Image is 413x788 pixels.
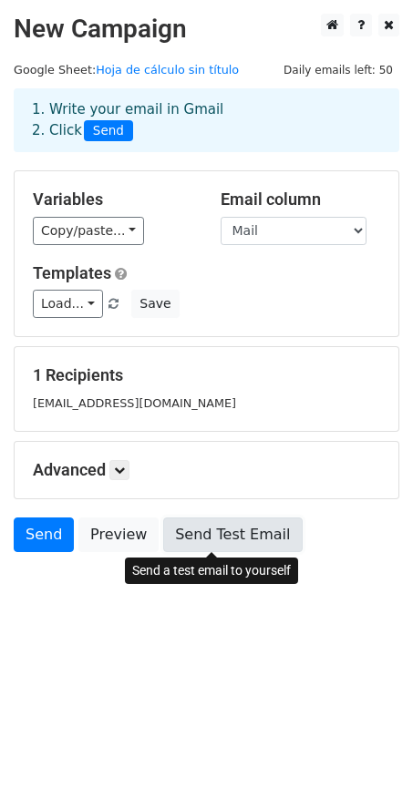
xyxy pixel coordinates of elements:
[33,290,103,318] a: Load...
[96,63,239,77] a: Hoja de cálculo sin título
[221,189,381,210] h5: Email column
[78,517,159,552] a: Preview
[33,263,111,282] a: Templates
[131,290,179,318] button: Save
[18,99,395,141] div: 1. Write your email in Gmail 2. Click
[84,120,133,142] span: Send
[33,396,236,410] small: [EMAIL_ADDRESS][DOMAIN_NAME]
[33,189,193,210] h5: Variables
[33,460,380,480] h5: Advanced
[163,517,302,552] a: Send Test Email
[33,365,380,385] h5: 1 Recipients
[14,517,74,552] a: Send
[322,701,413,788] div: Widget de chat
[277,63,399,77] a: Daily emails left: 50
[14,63,239,77] small: Google Sheet:
[277,60,399,80] span: Daily emails left: 50
[125,558,298,584] div: Send a test email to yourself
[322,701,413,788] iframe: Chat Widget
[14,14,399,45] h2: New Campaign
[33,217,144,245] a: Copy/paste...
